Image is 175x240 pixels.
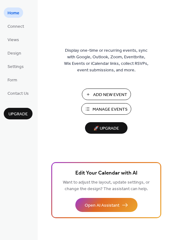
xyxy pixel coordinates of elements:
[93,92,127,98] span: Add New Event
[7,64,24,70] span: Settings
[7,23,24,30] span: Connect
[8,111,28,118] span: Upgrade
[81,103,131,115] button: Manage Events
[7,37,19,43] span: Views
[92,106,127,113] span: Manage Events
[7,77,17,84] span: Form
[4,88,32,98] a: Contact Us
[82,89,131,100] button: Add New Event
[4,74,21,85] a: Form
[4,34,23,45] a: Views
[7,90,29,97] span: Contact Us
[4,21,28,31] a: Connect
[75,198,137,212] button: Open AI Assistant
[85,202,119,209] span: Open AI Assistant
[7,10,19,17] span: Home
[63,178,150,193] span: Want to adjust the layout, update settings, or change the design? The assistant can help.
[4,48,25,58] a: Design
[4,108,32,119] button: Upgrade
[64,47,148,74] span: Display one-time or recurring events, sync with Google, Outlook, Zoom, Eventbrite, Wix Events or ...
[89,124,124,133] span: 🚀 Upgrade
[4,61,27,71] a: Settings
[85,122,127,134] button: 🚀 Upgrade
[4,7,23,18] a: Home
[7,50,21,57] span: Design
[75,169,137,178] span: Edit Your Calendar with AI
